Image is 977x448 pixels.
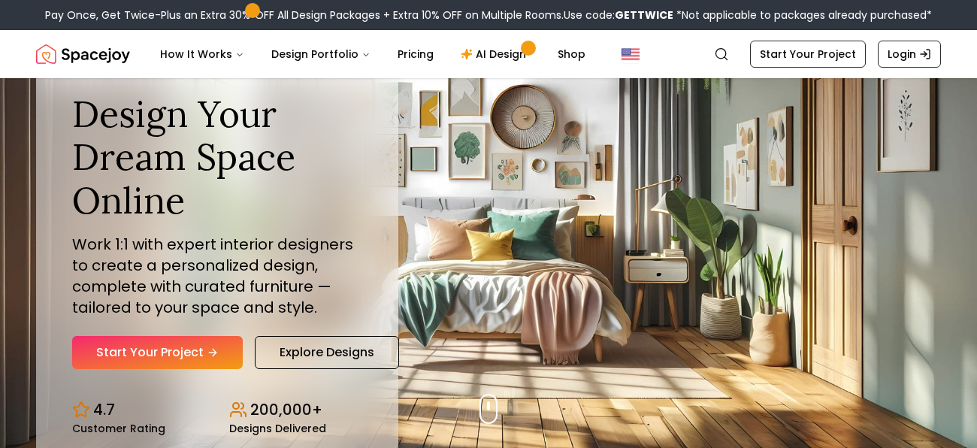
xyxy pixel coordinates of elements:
span: *Not applicable to packages already purchased* [673,8,932,23]
p: 4.7 [93,399,115,420]
b: GETTWICE [615,8,673,23]
div: Pay Once, Get Twice-Plus an Extra 30% OFF All Design Packages + Extra 10% OFF on Multiple Rooms. [45,8,932,23]
a: Explore Designs [255,336,399,369]
a: Login [878,41,941,68]
p: 200,000+ [250,399,322,420]
span: Use code: [564,8,673,23]
a: Shop [546,39,597,69]
small: Designs Delivered [229,423,326,434]
img: Spacejoy Logo [36,39,130,69]
a: Spacejoy [36,39,130,69]
p: Work 1:1 with expert interior designers to create a personalized design, complete with curated fu... [72,234,362,318]
button: Design Portfolio [259,39,383,69]
a: Start Your Project [750,41,866,68]
a: AI Design [449,39,543,69]
img: United States [622,45,640,63]
h1: Design Your Dream Space Online [72,92,362,222]
a: Pricing [386,39,446,69]
div: Design stats [72,387,362,434]
nav: Global [36,30,941,78]
button: How It Works [148,39,256,69]
a: Start Your Project [72,336,243,369]
nav: Main [148,39,597,69]
small: Customer Rating [72,423,165,434]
